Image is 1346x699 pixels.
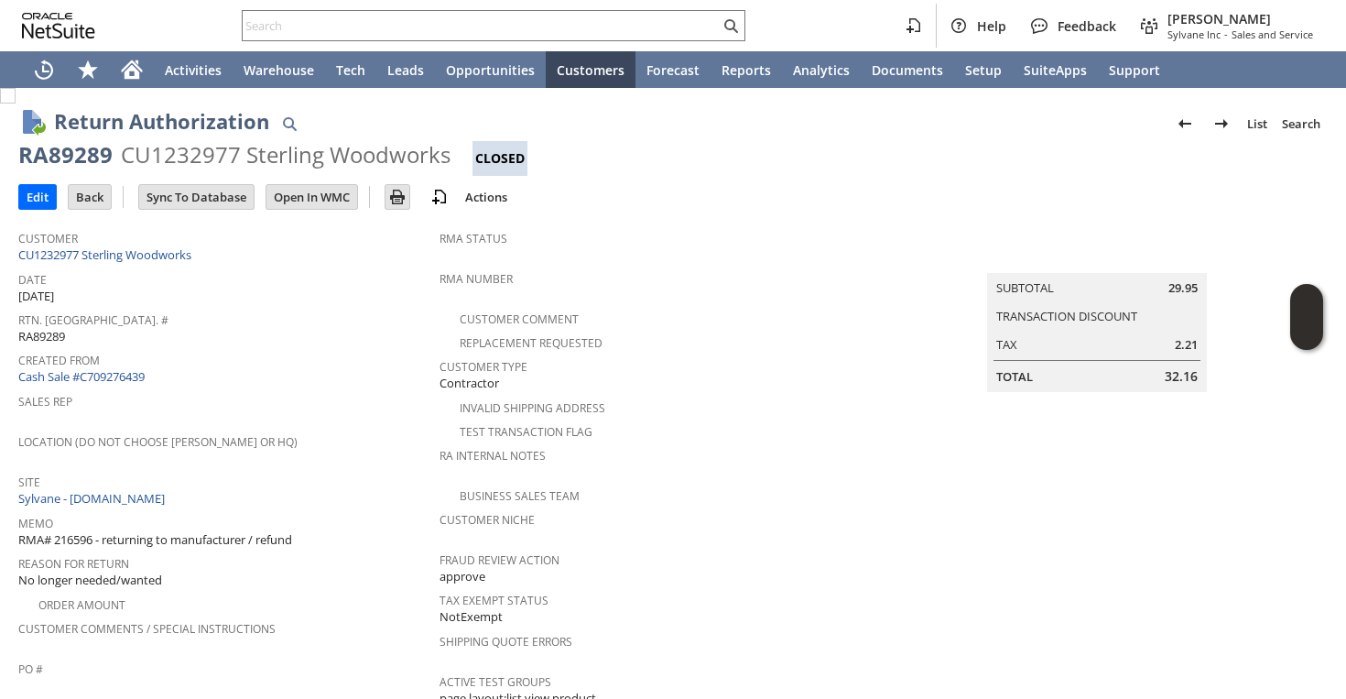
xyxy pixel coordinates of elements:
span: Customers [557,61,624,79]
a: Customers [546,51,635,88]
a: Cash Sale #C709276439 [18,368,145,385]
span: Help [977,17,1006,35]
a: Warehouse [233,51,325,88]
a: Customer Comments / Special Instructions [18,621,276,637]
span: [DATE] [18,288,54,305]
a: Location (Do Not Choose [PERSON_NAME] or HQ) [18,434,298,450]
a: Date [18,272,47,288]
span: 29.95 [1168,279,1198,297]
a: Fraud Review Action [440,552,559,568]
a: Shipping Quote Errors [440,634,572,650]
a: Home [110,51,154,88]
img: add-record.svg [429,186,450,208]
span: Support [1109,61,1160,79]
div: Closed [472,141,527,176]
span: RA89289 [18,328,65,345]
img: Next [1210,113,1232,135]
div: CU1232977 Sterling Woodworks [121,140,450,169]
a: Replacement Requested [460,335,602,351]
span: [PERSON_NAME] [1167,10,1313,27]
a: Opportunities [435,51,546,88]
a: Recent Records [22,51,66,88]
a: PO # [18,661,43,677]
a: Transaction Discount [996,308,1137,324]
a: List [1240,109,1275,138]
span: RMA# 216596 - returning to manufacturer / refund [18,531,292,549]
a: Forecast [635,51,711,88]
span: Reports [722,61,771,79]
a: Documents [861,51,954,88]
iframe: Click here to launch Oracle Guided Learning Help Panel [1290,284,1323,350]
a: Sales Rep [18,394,72,410]
span: - [1224,27,1228,41]
a: Active Test Groups [440,674,551,690]
a: Reports [711,51,782,88]
a: Order Amount [38,597,125,613]
input: Back [69,185,111,209]
a: Support [1098,51,1171,88]
a: Leads [376,51,435,88]
span: Activities [165,61,222,79]
a: Customer Type [440,359,527,375]
a: Invalid Shipping Address [460,400,605,416]
input: Open In WMC [266,185,357,209]
span: SuiteApps [1024,61,1087,79]
a: Tech [325,51,376,88]
a: Tax Exempt Status [440,593,548,608]
a: SuiteApps [1013,51,1098,88]
span: 32.16 [1165,367,1198,386]
span: Sales and Service [1232,27,1313,41]
div: RA89289 [18,140,113,169]
span: Contractor [440,375,499,392]
a: Test Transaction Flag [460,424,592,440]
img: Print [386,186,408,208]
a: CU1232977 Sterling Woodworks [18,246,196,263]
span: Warehouse [244,61,314,79]
a: Search [1275,109,1328,138]
a: Actions [458,189,515,205]
span: No longer needed/wanted [18,572,162,589]
span: 2.21 [1175,336,1198,354]
span: Setup [965,61,1002,79]
span: Leads [387,61,424,79]
span: Forecast [646,61,700,79]
input: Edit [19,185,56,209]
svg: Shortcuts [77,59,99,81]
a: Created From [18,353,100,368]
a: Sylvane - [DOMAIN_NAME] [18,490,169,507]
span: approve [440,568,485,585]
a: Setup [954,51,1013,88]
input: Sync To Database [139,185,254,209]
svg: Home [121,59,143,81]
span: Tech [336,61,365,79]
div: Shortcuts [66,51,110,88]
a: Tax [996,336,1017,353]
a: Analytics [782,51,861,88]
a: Site [18,475,40,490]
img: Previous [1174,113,1196,135]
a: Customer Comment [460,311,579,327]
a: Customer Niche [440,512,535,528]
a: Memo [18,516,53,531]
svg: logo [22,13,95,38]
a: Total [996,368,1033,385]
a: Business Sales Team [460,488,580,504]
a: Rtn. [GEOGRAPHIC_DATA]. # [18,312,168,328]
span: Opportunities [446,61,535,79]
span: Analytics [793,61,850,79]
caption: Summary [987,244,1207,273]
a: Reason For Return [18,556,129,572]
input: Search [243,15,720,37]
span: NotExempt [440,608,503,626]
svg: Recent Records [33,59,55,81]
span: Oracle Guided Learning Widget. To move around, please hold and drag [1290,318,1323,351]
a: RA Internal Notes [440,448,546,464]
span: Feedback [1058,17,1116,35]
input: Print [385,185,409,209]
a: RMA Number [440,271,513,287]
a: Activities [154,51,233,88]
a: RMA Status [440,231,507,246]
a: Subtotal [996,279,1054,296]
span: Sylvane Inc [1167,27,1221,41]
h1: Return Authorization [54,106,269,137]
